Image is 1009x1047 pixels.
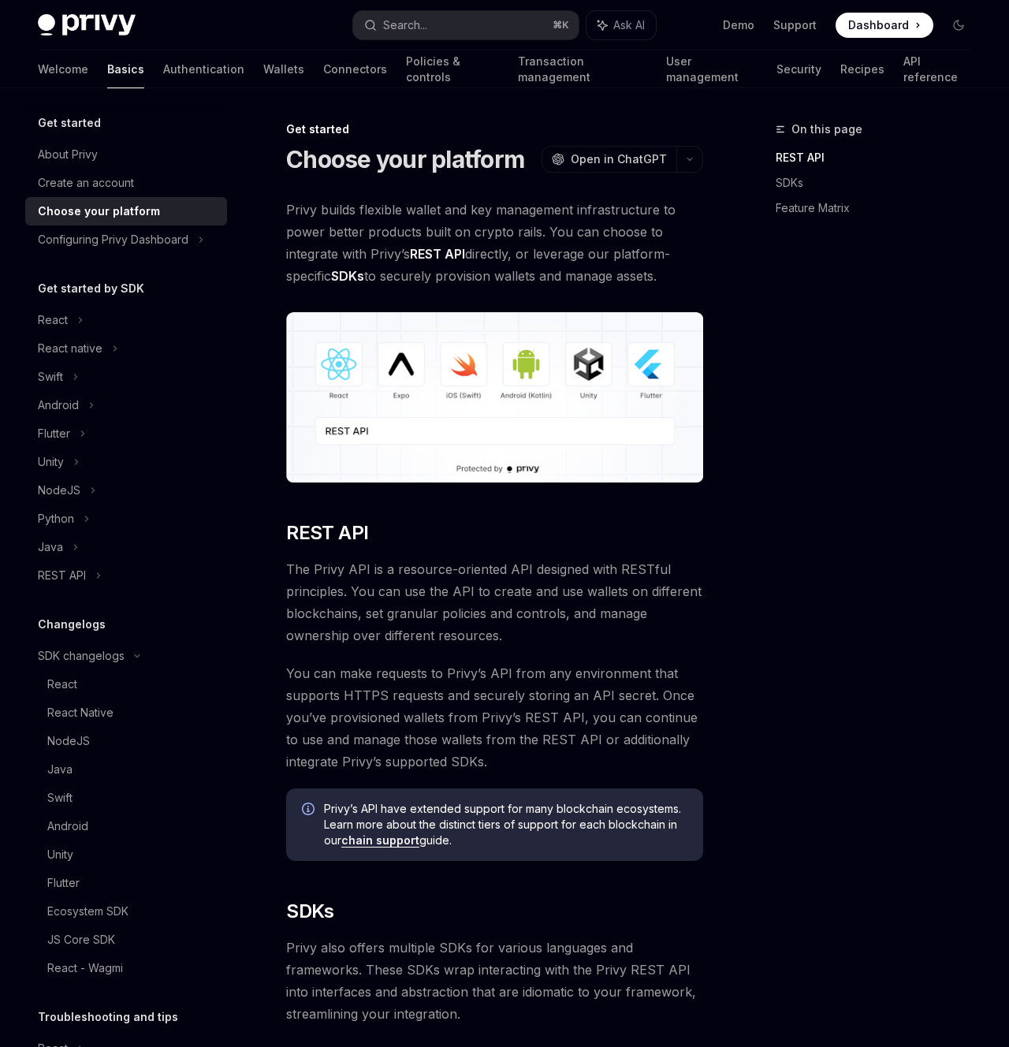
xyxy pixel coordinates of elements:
[38,230,188,249] div: Configuring Privy Dashboard
[25,784,227,812] a: Swift
[25,840,227,869] a: Unity
[163,50,244,88] a: Authentication
[47,959,123,978] div: React - Wagmi
[107,50,144,88] a: Basics
[323,50,387,88] a: Connectors
[25,169,227,197] a: Create an account
[903,50,971,88] a: API reference
[47,703,114,722] div: React Native
[38,1008,178,1027] h5: Troubleshooting and tips
[286,121,703,137] div: Get started
[324,801,687,848] span: Privy’s API have extended support for many blockchain ecosystems. Learn more about the distinct t...
[38,367,63,386] div: Swift
[47,760,73,779] div: Java
[542,146,676,173] button: Open in ChatGPT
[38,481,80,500] div: NodeJS
[946,13,971,38] button: Toggle dark mode
[47,874,80,892] div: Flutter
[38,145,98,164] div: About Privy
[848,17,909,33] span: Dashboard
[776,145,984,170] a: REST API
[286,145,524,173] h1: Choose your platform
[25,727,227,755] a: NodeJS
[38,646,125,665] div: SDK changelogs
[47,817,88,836] div: Android
[38,424,70,443] div: Flutter
[38,396,79,415] div: Android
[25,197,227,225] a: Choose your platform
[353,11,579,39] button: Search...⌘K
[613,17,645,33] span: Ask AI
[25,954,227,982] a: React - Wagmi
[47,675,77,694] div: React
[723,17,754,33] a: Demo
[406,50,499,88] a: Policies & controls
[38,509,74,528] div: Python
[47,845,73,864] div: Unity
[571,151,667,167] span: Open in ChatGPT
[38,453,64,471] div: Unity
[38,311,68,330] div: React
[47,732,90,751] div: NodeJS
[25,897,227,926] a: Ecosystem SDK
[836,13,933,38] a: Dashboard
[263,50,304,88] a: Wallets
[38,538,63,557] div: Java
[25,812,227,840] a: Android
[302,803,318,818] svg: Info
[586,11,656,39] button: Ask AI
[776,196,984,221] a: Feature Matrix
[286,199,703,287] span: Privy builds flexible wallet and key management infrastructure to power better products built on ...
[840,50,884,88] a: Recipes
[286,312,703,483] img: images/Platform2.png
[25,926,227,954] a: JS Core SDK
[286,558,703,646] span: The Privy API is a resource-oriented API designed with RESTful principles. You can use the API to...
[776,170,984,196] a: SDKs
[383,16,427,35] div: Search...
[38,279,144,298] h5: Get started by SDK
[286,520,368,546] span: REST API
[38,615,106,634] h5: Changelogs
[38,50,88,88] a: Welcome
[25,140,227,169] a: About Privy
[38,566,86,585] div: REST API
[773,17,817,33] a: Support
[518,50,646,88] a: Transaction management
[791,120,862,139] span: On this page
[25,670,227,699] a: React
[25,755,227,784] a: Java
[38,14,136,36] img: dark logo
[553,19,569,32] span: ⌘ K
[666,50,758,88] a: User management
[286,899,334,924] span: SDKs
[25,699,227,727] a: React Native
[410,246,465,262] strong: REST API
[331,268,364,284] strong: SDKs
[776,50,821,88] a: Security
[341,833,419,848] a: chain support
[47,788,73,807] div: Swift
[38,173,134,192] div: Create an account
[38,114,101,132] h5: Get started
[286,937,703,1025] span: Privy also offers multiple SDKs for various languages and frameworks. These SDKs wrap interacting...
[38,202,160,221] div: Choose your platform
[47,902,128,921] div: Ecosystem SDK
[286,662,703,773] span: You can make requests to Privy’s API from any environment that supports HTTPS requests and secure...
[38,339,102,358] div: React native
[25,869,227,897] a: Flutter
[47,930,115,949] div: JS Core SDK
